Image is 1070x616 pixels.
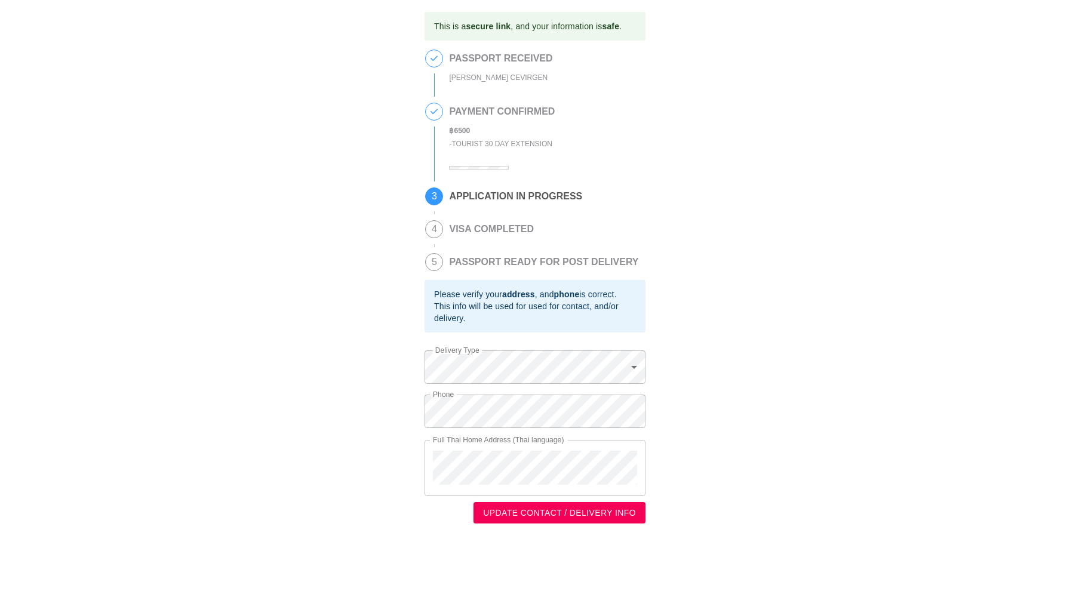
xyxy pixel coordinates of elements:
[426,221,442,238] span: 4
[449,191,582,202] h2: APPLICATION IN PROGRESS
[426,188,442,205] span: 3
[473,502,645,524] button: UPDATE CONTACT / DELIVERY INFO
[449,53,552,64] h2: PASSPORT RECEIVED
[434,288,636,300] div: Please verify your , and is correct.
[554,289,580,299] b: phone
[449,106,555,117] h2: PAYMENT CONFIRMED
[449,137,555,151] div: - Tourist 30 Day Extension
[426,103,442,120] span: 2
[449,224,534,235] h2: VISA COMPLETED
[449,257,638,267] h2: PASSPORT READY FOR POST DELIVERY
[502,289,535,299] b: address
[449,71,552,85] div: [PERSON_NAME] CEVIRGEN
[449,127,470,135] b: ฿ 6500
[466,21,511,31] b: secure link
[483,506,636,520] span: UPDATE CONTACT / DELIVERY INFO
[426,50,442,67] span: 1
[434,300,636,324] div: This info will be used for used for contact, and/or delivery.
[426,254,442,270] span: 5
[434,16,622,37] div: This is a , and your information is .
[602,21,619,31] b: safe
